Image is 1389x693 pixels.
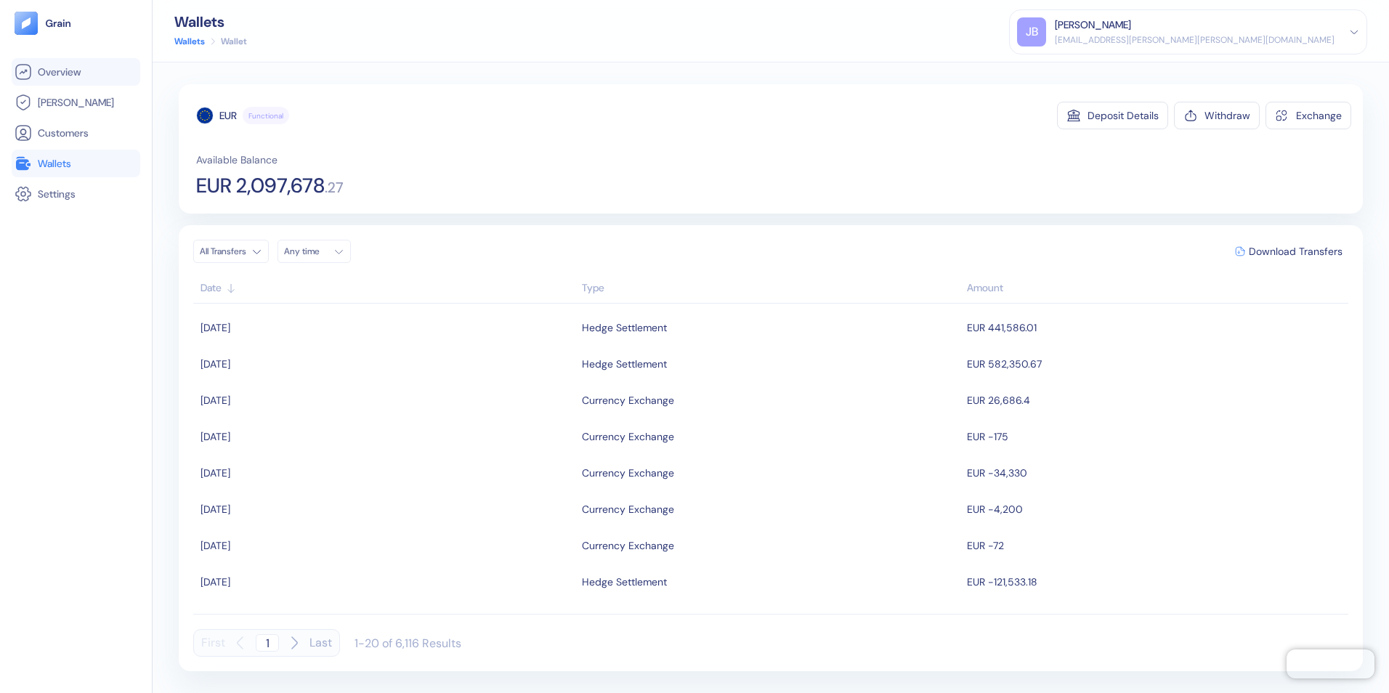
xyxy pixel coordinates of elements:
td: [DATE] [193,309,578,346]
span: Overview [38,65,81,79]
td: EUR -1,355,336.18 [963,600,1348,636]
span: EUR 2,097,678 [196,176,325,196]
td: EUR -72 [963,527,1348,564]
div: Any time [284,246,328,257]
a: Overview [15,63,137,81]
span: Available Balance [196,153,278,167]
td: EUR -4,200 [963,491,1348,527]
td: [DATE] [193,418,578,455]
td: EUR 582,350.67 [963,346,1348,382]
td: [DATE] [193,455,578,491]
div: Deposit Details [1088,110,1159,121]
span: Functional [248,110,283,121]
div: JB [1017,17,1046,46]
td: EUR 26,686.4 [963,382,1348,418]
td: EUR 441,586.01 [963,309,1348,346]
a: [PERSON_NAME] [15,94,137,111]
span: . 27 [325,180,344,195]
div: Currency Exchange [582,533,674,558]
div: Hedge Settlement [582,352,667,376]
div: Hedge Settlement [582,606,667,631]
td: EUR -121,533.18 [963,564,1348,600]
button: Last [309,629,332,657]
td: [DATE] [193,491,578,527]
div: Exchange [1296,110,1342,121]
a: Wallets [174,35,205,48]
button: Any time [278,240,351,263]
a: Settings [15,185,137,203]
button: First [201,629,225,657]
button: Exchange [1266,102,1351,129]
td: [DATE] [193,600,578,636]
td: [DATE] [193,527,578,564]
button: Withdraw [1174,102,1260,129]
div: [EMAIL_ADDRESS][PERSON_NAME][PERSON_NAME][DOMAIN_NAME] [1055,33,1335,46]
div: Currency Exchange [582,461,674,485]
div: Currency Exchange [582,424,674,449]
div: Currency Exchange [582,388,674,413]
td: EUR -34,330 [963,455,1348,491]
a: Wallets [15,155,137,172]
button: Deposit Details [1057,102,1168,129]
span: Settings [38,187,76,201]
div: [PERSON_NAME] [1055,17,1131,33]
div: Sort ascending [582,280,960,296]
span: Customers [38,126,89,140]
img: logo-tablet-V2.svg [15,12,38,35]
div: Hedge Settlement [582,570,667,594]
td: [DATE] [193,564,578,600]
div: Sort ascending [201,280,575,296]
div: Sort descending [967,280,1341,296]
img: logo [45,18,72,28]
div: Currency Exchange [582,497,674,522]
span: Download Transfers [1249,246,1343,256]
button: Download Transfers [1229,240,1348,262]
div: EUR [219,108,237,123]
td: [DATE] [193,346,578,382]
div: Withdraw [1204,110,1250,121]
td: EUR -175 [963,418,1348,455]
td: [DATE] [193,382,578,418]
div: Hedge Settlement [582,315,667,340]
a: Customers [15,124,137,142]
span: Wallets [38,156,71,171]
div: 1-20 of 6,116 Results [355,636,461,651]
span: [PERSON_NAME] [38,95,114,110]
iframe: Chatra live chat [1287,649,1374,678]
div: Wallets [174,15,247,29]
